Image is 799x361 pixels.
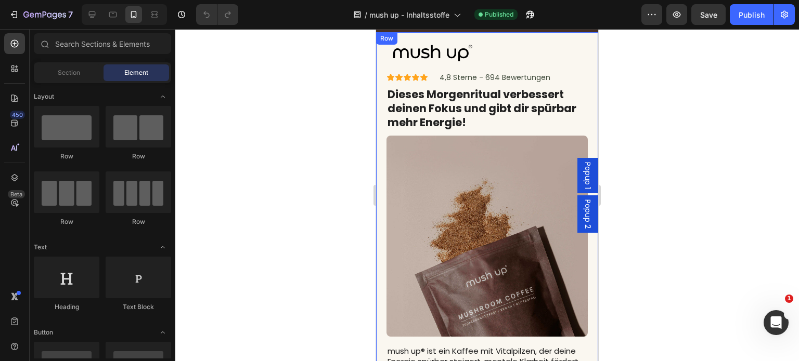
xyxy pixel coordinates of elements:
div: Row [34,217,99,226]
iframe: Design area [376,29,598,361]
div: Beta [8,190,25,198]
span: Save [700,10,717,19]
span: Layout [34,92,54,101]
div: Publish [739,9,765,20]
span: Text [34,243,47,252]
div: Text Block [106,302,171,312]
span: Toggle open [154,324,171,341]
span: Toggle open [154,239,171,256]
span: / [365,9,367,20]
p: mush up® ist ein Kaffee mit Vitalpilzen, der deine Energie spürbar steigert, mentale Klarheit för... [11,317,211,347]
span: Published [485,10,513,19]
span: mush up - Inhaltsstoffe [369,9,449,20]
div: Row [2,5,19,14]
input: Search Sections & Elements [34,33,171,54]
span: Section [58,68,80,77]
iframe: Intercom live chat [764,310,789,335]
div: 450 [10,111,25,119]
span: 1 [785,295,793,303]
button: 7 [4,4,78,25]
div: Undo/Redo [196,4,238,25]
p: 7 [68,8,73,21]
span: Button [34,328,53,337]
span: Element [124,68,148,77]
div: Row [106,217,171,226]
div: Row [106,152,171,161]
span: Toggle open [154,88,171,105]
div: Row [34,152,99,161]
button: Save [691,4,726,25]
div: Heading [34,302,99,312]
button: Publish [730,4,774,25]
